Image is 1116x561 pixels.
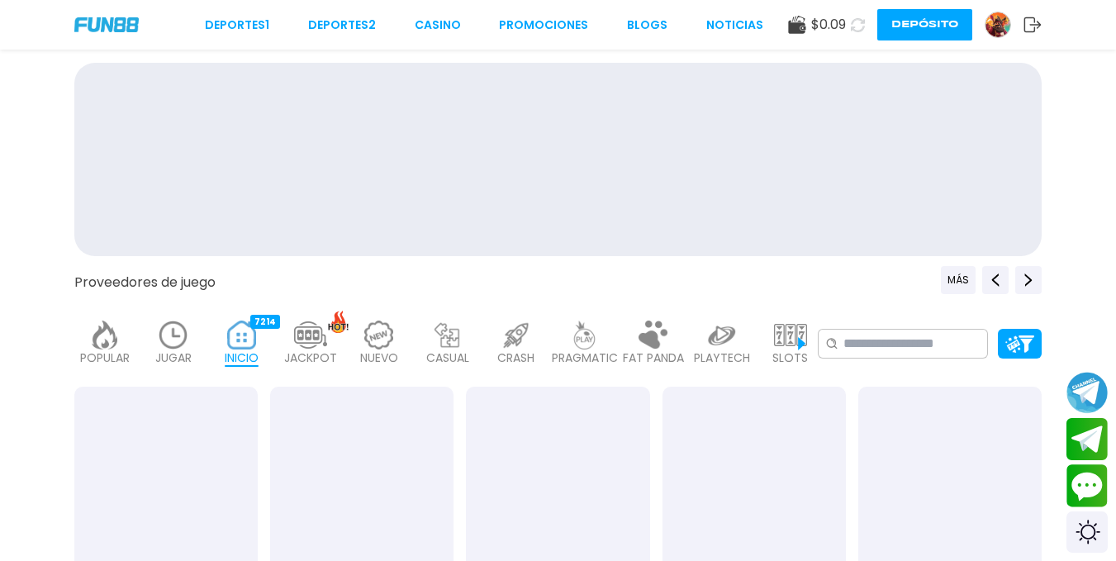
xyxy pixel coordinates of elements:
img: new_light.webp [363,321,396,349]
p: JACKPOT [284,349,337,367]
p: CRASH [497,349,534,367]
img: jackpot_light.webp [294,321,327,349]
button: Next providers [1015,266,1042,294]
img: hot [328,311,349,333]
button: Join telegram [1066,418,1108,461]
p: NUEVO [360,349,398,367]
img: casual_light.webp [431,321,464,349]
img: fat_panda_light.webp [637,321,670,349]
button: Join telegram channel [1066,371,1108,414]
img: recent_light.webp [157,321,190,349]
img: Avatar [985,12,1010,37]
a: Deportes2 [308,17,376,34]
span: $ 0.09 [811,15,846,35]
p: CASUAL [426,349,469,367]
img: crash_light.webp [500,321,533,349]
a: Deportes1 [205,17,269,34]
img: popular_light.webp [88,321,121,349]
button: Contact customer service [1066,464,1108,507]
a: CASINO [415,17,461,34]
img: pragmatic_light.webp [568,321,601,349]
p: INICIO [225,349,259,367]
p: JUGAR [155,349,192,367]
p: PLAYTECH [694,349,750,367]
p: POPULAR [80,349,130,367]
a: Promociones [499,17,588,34]
p: PRAGMATIC [552,349,618,367]
img: Company Logo [74,17,139,31]
div: 7214 [250,315,280,329]
img: Platform Filter [1005,335,1034,353]
button: Proveedores de juego [74,273,216,291]
p: SLOTS [772,349,808,367]
button: Previous providers [941,266,976,294]
div: Switch theme [1066,511,1108,553]
p: FAT PANDA [623,349,684,367]
img: slots_light.webp [774,321,807,349]
a: BLOGS [627,17,667,34]
a: NOTICIAS [706,17,763,34]
img: home_active.webp [226,321,259,349]
button: Depósito [877,9,972,40]
button: Previous providers [982,266,1009,294]
a: Avatar [985,12,1023,38]
img: playtech_light.webp [705,321,738,349]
